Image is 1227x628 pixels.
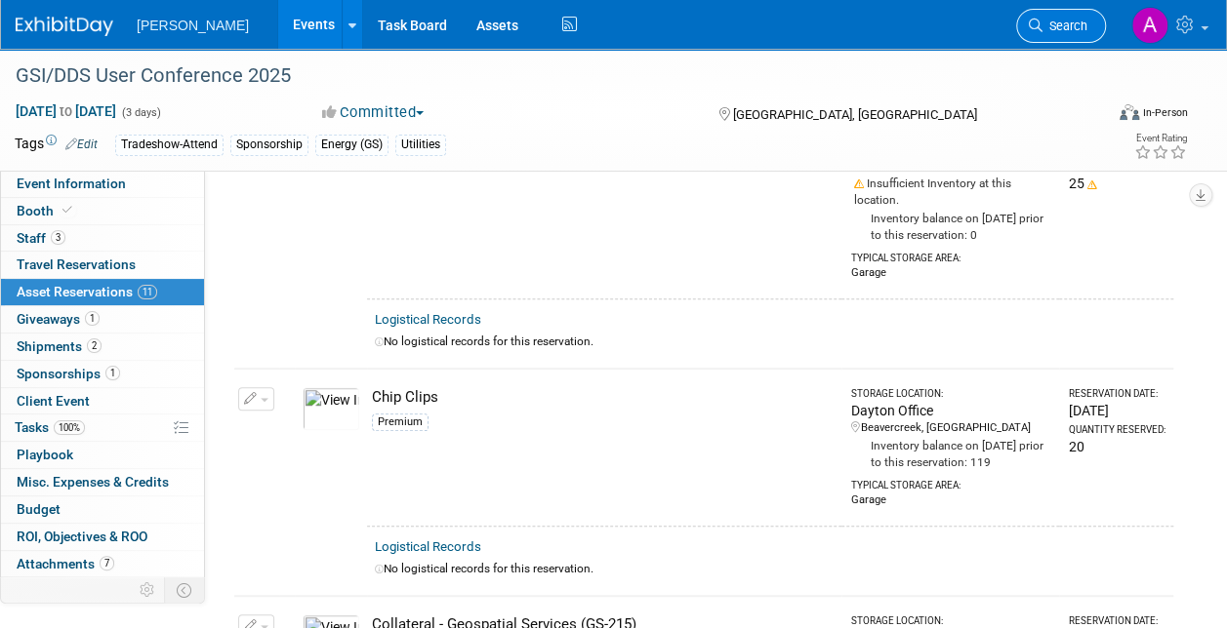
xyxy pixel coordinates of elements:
button: Committed [315,102,431,123]
a: Staff3 [1,225,204,252]
a: Playbook [1,442,204,468]
img: ExhibitDay [16,17,113,36]
span: 1 [85,311,100,326]
div: 20 [1069,437,1166,456]
div: In-Person [1142,105,1188,120]
span: Asset Reservations [17,284,157,299]
div: Inventory balance on [DATE] prior to this reservation: 0 [851,209,1051,244]
span: Giveaways [17,311,100,327]
div: 25 [1069,174,1166,193]
span: 1 [105,366,120,380]
div: Sponsorship [230,135,308,155]
span: 2 [87,338,102,353]
td: Personalize Event Tab Strip [131,577,165,603]
span: 7 [100,556,114,570]
div: Storage Location: [851,387,1051,401]
div: Inventory balance on [DATE] prior to this reservation: 119 [851,436,1051,471]
span: Playbook [17,447,73,462]
div: No logistical records for this reservation. [375,334,1166,350]
span: Shipments [17,338,102,354]
span: Budget [17,501,61,517]
div: Typical Storage Area: [851,471,1051,492]
div: Quantity Reserved: [1069,423,1166,437]
div: Premium [372,413,429,431]
div: Reservation Date: [1069,614,1166,628]
img: Amy Reese [1131,7,1168,44]
img: View Images [303,387,359,430]
span: Travel Reservations [17,256,136,272]
div: GSI/DDS User Conference 2025 [9,59,1087,94]
span: Search [1043,19,1087,33]
a: Edit [65,137,98,151]
div: No logistical records for this reservation. [375,561,1166,577]
div: Reservation Date: [1069,387,1166,401]
a: Booth [1,198,204,224]
a: Logistical Records [375,539,481,554]
div: Beavercreek, [GEOGRAPHIC_DATA] [851,420,1051,436]
a: Tasks100% [1,414,204,441]
div: Utilities [395,135,446,155]
div: Event Format [1017,101,1188,131]
div: Garage [851,492,1051,508]
a: Giveaways1 [1,306,204,333]
div: Insufficient Inventory at this location. [851,173,1051,209]
a: Budget [1,496,204,523]
span: Attachments [17,556,114,571]
td: Toggle Event Tabs [165,577,205,603]
a: Logistical Records [375,312,481,327]
span: 100% [54,420,85,435]
a: Shipments2 [1,334,204,360]
div: Typical Storage Area: [851,244,1051,265]
span: ROI, Objectives & ROO [17,529,147,544]
span: 3 [51,230,65,245]
span: Booth [17,203,76,218]
a: Asset Reservations11 [1,279,204,305]
img: Format-Inperson.png [1120,104,1139,120]
a: Event Information [1,171,204,197]
span: Event Information [17,176,126,191]
a: Client Event [1,388,204,414]
span: Sponsorships [17,366,120,381]
div: [DATE] [1069,401,1166,420]
div: Garage [851,265,1051,281]
a: Misc. Expenses & Credits [1,469,204,495]
i: Booth reservation complete [62,205,72,216]
div: Energy (GS) [315,135,389,155]
a: Travel Reservations [1,252,204,278]
a: Attachments7 [1,551,204,577]
span: Client Event [17,393,90,409]
span: (3 days) [120,106,161,119]
a: ROI, Objectives & ROO [1,524,204,550]
span: 11 [138,285,157,299]
span: [DATE] [DATE] [15,102,117,120]
div: Storage Location: [851,614,1051,628]
div: Tradeshow-Attend [115,135,224,155]
div: Chip Clips [372,387,834,408]
span: [PERSON_NAME] [137,18,249,33]
a: Sponsorships1 [1,361,204,387]
span: Misc. Expenses & Credits [17,474,169,490]
span: Staff [17,230,65,246]
span: Tasks [15,419,85,435]
div: Event Rating [1134,134,1187,143]
a: Search [1016,9,1106,43]
div: Dayton Office [851,401,1051,420]
td: Tags [15,134,98,156]
span: [GEOGRAPHIC_DATA], [GEOGRAPHIC_DATA] [733,107,977,122]
span: to [57,103,75,119]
